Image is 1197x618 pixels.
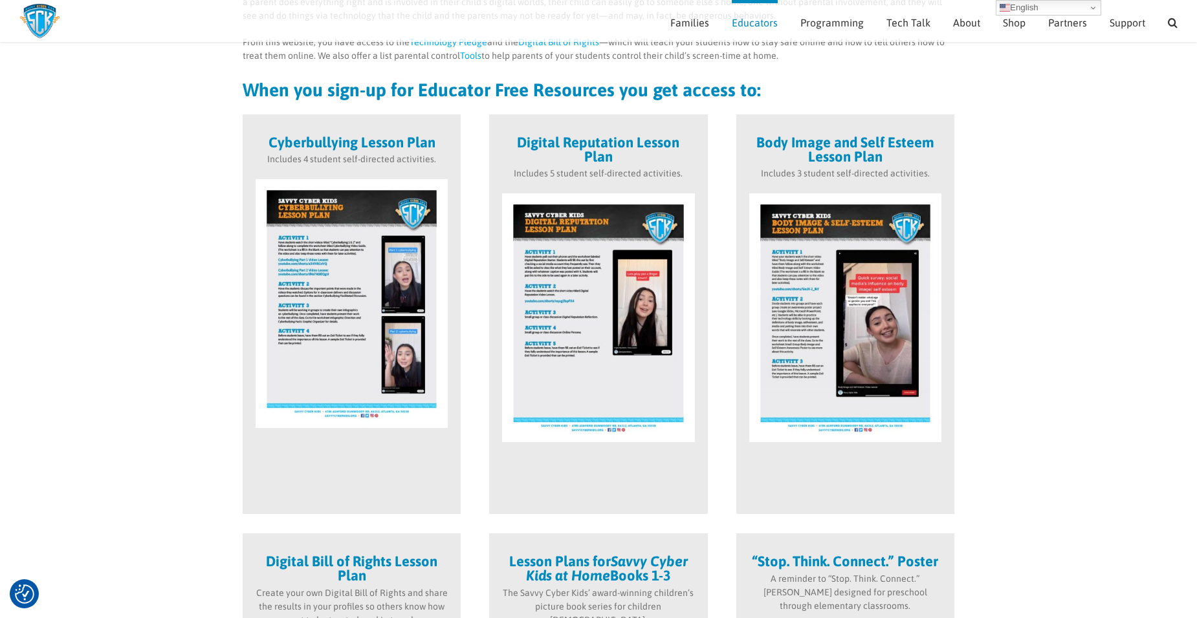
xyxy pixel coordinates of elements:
p: A reminder to “Stop. Think. Connect.” [PERSON_NAME] designed for preschool through elementary cla... [749,572,941,613]
a: Technology Pledge [410,37,487,47]
p: Includes 4 student self-directed activities. [256,153,448,166]
img: Savvy Cyber Kids Logo [19,3,60,39]
p: From this website, you have access to the and the —which will teach your students how to stay saf... [243,36,954,63]
span: Tech Talk [886,17,930,28]
span: Families [670,17,709,28]
span: About [953,17,980,28]
span: Programming [800,17,864,28]
span: Support [1110,17,1145,28]
strong: Digital Reputation Lesson Plan [517,134,679,165]
strong: Books 1-3 [526,553,688,584]
h2: When you sign-up for Educator Free Resources you get access to: [243,81,954,99]
strong: “Stop. Think. Connect.” Poster [752,553,938,570]
em: Savvy Cyber Kids at Home [526,553,688,584]
strong: Lesson Plans for [509,553,611,570]
img: SCK-Lesson-Plan-Digital-Reputation [502,193,694,442]
strong: Digital Bill of Rights Lesson Plan [266,553,437,584]
span: Partners [1048,17,1087,28]
p: Includes 5 student self-directed activities. [502,167,694,180]
a: Digital Bill of Rights [518,37,599,47]
img: SCK-Lesson-Plan-Body-Image-&-Self-Esteem [749,193,941,442]
span: Shop [1003,17,1026,28]
strong: Cyberbullying Lesson Plan [269,134,435,151]
a: Tools [460,50,481,61]
button: Consent Preferences [15,584,34,604]
img: Revisit consent button [15,584,34,604]
span: Educators [732,17,778,28]
img: SCK-Lesson-Plan-Cyberbullying [256,179,448,428]
img: en [1000,3,1010,13]
strong: Body Image and Self Esteem Lesson Plan [756,134,934,165]
p: Includes 3 student self-directed activities. [749,167,941,180]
